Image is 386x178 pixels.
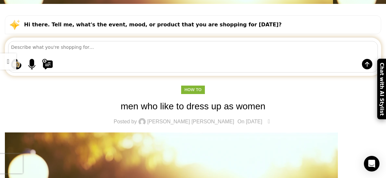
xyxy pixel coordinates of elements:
[184,87,201,92] a: How to
[5,100,381,113] h1: men who like to dress up as women
[364,156,379,171] div: Open Intercom Messenger
[113,119,137,124] span: Posted by
[269,117,274,122] span: 0
[147,119,234,124] a: [PERSON_NAME] [PERSON_NAME]
[265,117,272,126] a: 0
[237,119,262,124] time: On [DATE]
[139,118,146,125] img: author-avatar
